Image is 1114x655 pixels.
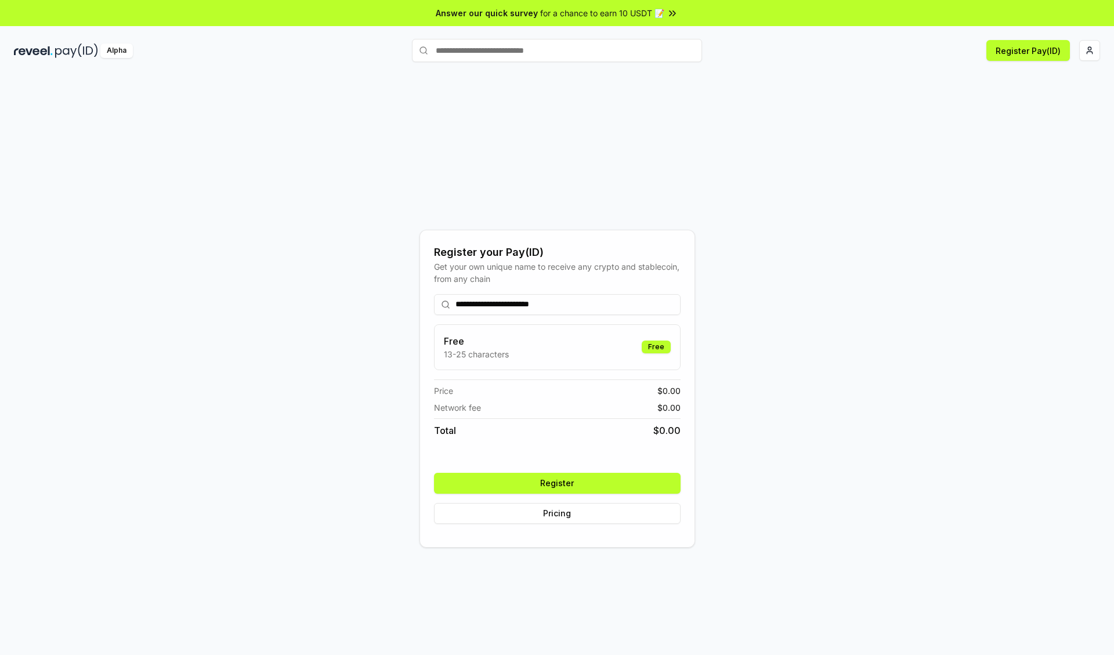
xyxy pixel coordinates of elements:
[55,44,98,58] img: pay_id
[436,7,538,19] span: Answer our quick survey
[642,341,671,353] div: Free
[434,503,681,524] button: Pricing
[434,260,681,285] div: Get your own unique name to receive any crypto and stablecoin, from any chain
[657,401,681,414] span: $ 0.00
[540,7,664,19] span: for a chance to earn 10 USDT 📝
[434,385,453,397] span: Price
[434,401,481,414] span: Network fee
[100,44,133,58] div: Alpha
[657,385,681,397] span: $ 0.00
[653,424,681,437] span: $ 0.00
[434,473,681,494] button: Register
[444,334,509,348] h3: Free
[434,244,681,260] div: Register your Pay(ID)
[14,44,53,58] img: reveel_dark
[434,424,456,437] span: Total
[444,348,509,360] p: 13-25 characters
[986,40,1070,61] button: Register Pay(ID)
